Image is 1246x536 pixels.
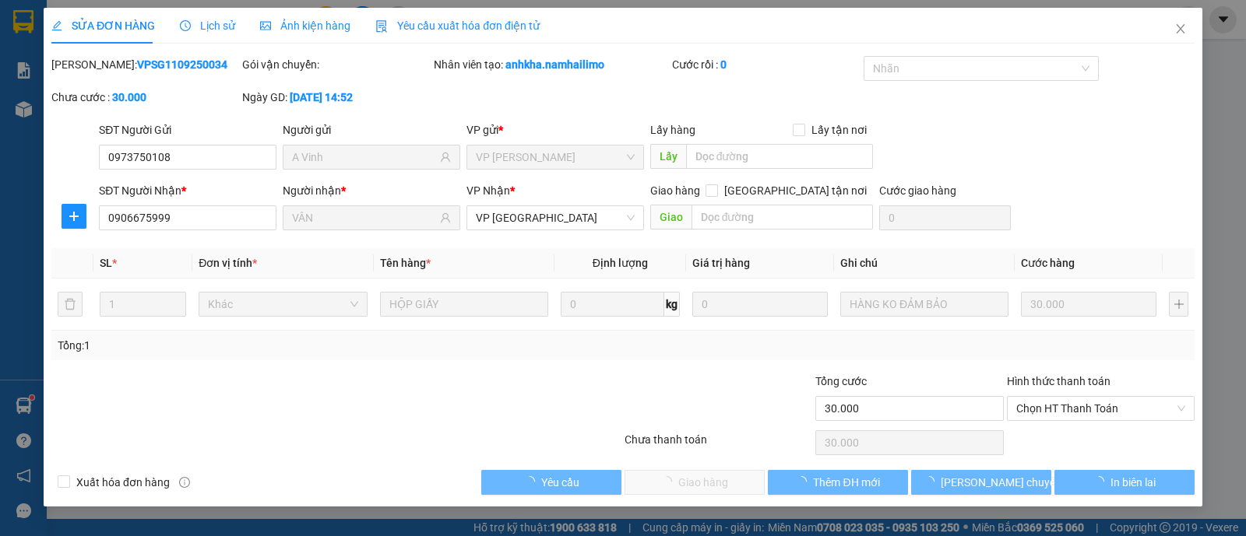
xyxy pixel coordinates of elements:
div: Người gửi [283,121,460,138]
label: Hình thức thanh toán [1007,375,1110,387]
span: loading [796,476,813,487]
span: Chọn HT Thanh Toán [1016,397,1185,420]
span: Xuất hóa đơn hàng [70,474,176,491]
input: Tên người gửi [292,149,437,166]
span: SỬA ĐƠN HÀNG [51,19,155,32]
th: Ghi chú [834,248,1015,279]
span: close [1174,23,1187,35]
span: environment [8,104,19,115]
button: plus [1169,292,1188,317]
span: user [440,212,451,223]
span: kg [664,292,680,317]
div: SĐT Người Nhận [99,182,276,199]
span: user [440,152,451,163]
span: Cước hàng [1021,257,1075,269]
span: Lịch sử [180,19,235,32]
span: info-circle [179,477,190,488]
input: Dọc đường [692,205,874,229]
div: Cước rồi : [672,56,860,73]
span: In biên lai [1110,474,1156,491]
input: Ghi Chú [840,292,1008,317]
div: Chưa cước : [51,89,239,106]
div: SĐT Người Gửi [99,121,276,138]
span: loading [524,476,541,487]
li: VP VP chợ Mũi Né [8,84,107,101]
input: Dọc đường [686,144,874,169]
span: loading [1093,476,1110,487]
span: Yêu cầu [541,474,579,491]
span: VP Phạm Ngũ Lão [476,145,635,169]
button: Close [1159,8,1202,51]
div: Chưa thanh toán [623,431,814,458]
span: edit [51,20,62,31]
button: Thêm ĐH mới [768,470,908,495]
button: Giao hàng [625,470,765,495]
span: Tổng cước [815,375,867,387]
span: Tên hàng [380,257,431,269]
span: Thêm ĐH mới [813,474,879,491]
span: VP Nhận [466,184,510,197]
b: 0 [720,58,727,71]
span: clock-circle [180,20,191,31]
li: Nam Hải Limousine [8,8,226,66]
b: anhkha.namhailimo [505,58,604,71]
input: VD: Bàn, Ghế [380,292,548,317]
span: Yêu cầu xuất hóa đơn điện tử [375,19,540,32]
span: Giao hàng [650,184,700,197]
span: Đơn vị tính [199,257,257,269]
b: VPSG1109250034 [137,58,227,71]
span: Giá trị hàng [692,257,750,269]
input: Cước giao hàng [879,205,1011,230]
button: Yêu cầu [481,470,621,495]
span: Lấy tận nơi [805,121,873,138]
span: [GEOGRAPHIC_DATA] tận nơi [718,182,873,199]
img: logo.jpg [8,8,62,62]
span: plus [62,210,86,222]
button: In biên lai [1054,470,1195,495]
span: Giao [650,205,692,229]
b: [DATE] 14:52 [290,91,353,103]
label: Cước giao hàng [879,184,956,197]
div: [PERSON_NAME]: [51,56,239,73]
div: Gói vận chuyển: [242,56,430,73]
span: Lấy [650,144,686,169]
div: Nhân viên tạo: [434,56,670,73]
span: VP chợ Mũi Né [476,206,635,229]
div: Ngày GD: [242,89,430,106]
b: 30.000 [112,91,146,103]
span: Lấy hàng [650,124,695,136]
span: picture [260,20,271,31]
img: icon [375,20,388,33]
div: VP gửi [466,121,644,138]
input: 0 [692,292,828,317]
span: Khác [208,293,357,316]
input: Tên người nhận [292,209,437,226]
span: Định lượng [593,257,648,269]
div: Tổng: 1 [58,337,482,354]
span: Ảnh kiện hàng [260,19,350,32]
li: VP VP [PERSON_NAME] Lão [107,84,207,135]
button: delete [58,292,83,317]
button: plus [62,204,86,229]
input: 0 [1021,292,1156,317]
span: SL [100,257,112,269]
div: Người nhận [283,182,460,199]
span: loading [924,476,941,487]
button: [PERSON_NAME] chuyển hoàn [911,470,1051,495]
span: [PERSON_NAME] chuyển hoàn [941,474,1089,491]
